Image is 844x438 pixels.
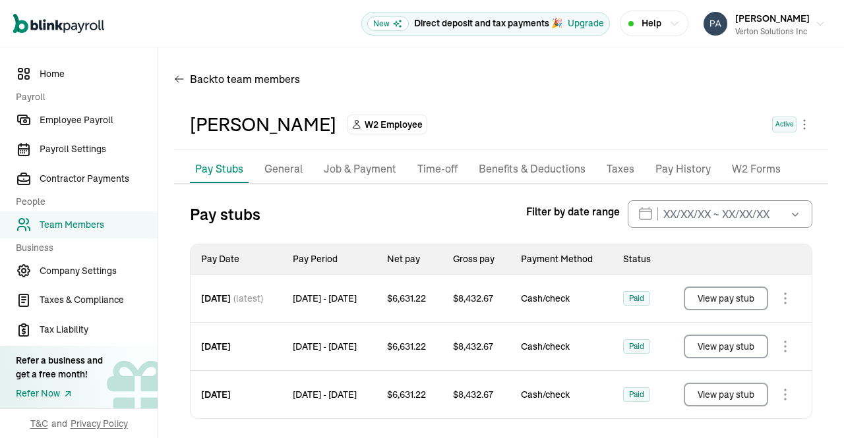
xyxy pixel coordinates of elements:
span: Paid [629,292,644,305]
button: View pay stub [684,383,768,406]
p: Time-off [417,161,458,178]
span: Tax Liability [40,323,158,337]
span: Paid [629,340,644,353]
p: W2 Forms [732,161,781,178]
span: People [16,195,150,209]
span: Company Settings [40,264,158,278]
iframe: Chat Widget [778,375,844,438]
span: $ 6,631.22 [387,340,426,353]
span: $ 6,631.22 [387,388,426,401]
span: $ 8,432.67 [453,388,493,401]
button: View pay stub [684,335,768,358]
span: Home [40,67,158,81]
nav: Global [13,5,104,43]
th: Pay Period [282,244,376,275]
p: Job & Payment [324,161,396,178]
button: Upgrade [568,16,604,30]
span: $ 8,432.67 [453,340,493,353]
p: Taxes [607,161,634,178]
span: Payroll [16,90,150,104]
span: Filter by date range [526,204,620,219]
span: Privacy Policy [71,417,128,430]
th: Payment Method [510,244,613,275]
span: [DATE] [201,340,231,353]
button: View pay stub [684,287,768,310]
span: [DATE] [201,292,231,305]
th: Pay Date [191,244,282,275]
span: New [367,16,409,31]
th: Status [613,244,666,275]
button: [PERSON_NAME]Verton Solutions Inc [698,7,831,40]
span: Business [16,241,150,255]
span: Taxes & Compliance [40,293,158,307]
button: Help [620,11,688,36]
a: Refer Now [16,387,103,400]
span: Back [190,71,300,87]
span: (latest) [233,292,263,305]
span: Help [642,16,661,30]
span: Paid [629,388,644,401]
span: Active [772,117,797,132]
th: Gross pay [442,244,510,275]
div: Verton Solutions Inc [735,26,810,38]
p: Direct deposit and tax payments 🎉 [414,16,562,30]
span: $ 6,631.22 [387,292,426,305]
span: [DATE] [201,388,231,401]
span: Team Members [40,218,158,232]
span: [DATE] - [DATE] [293,388,357,401]
p: General [264,161,303,178]
span: Cash/check [521,292,603,305]
span: Contractor Payments [40,172,158,186]
span: Employee Payroll [40,113,158,127]
button: Backto team members [174,63,300,95]
span: T&C [30,417,48,430]
span: [DATE] - [DATE] [293,340,357,353]
span: Cash/check [521,340,603,353]
div: Refer a business and get a free month! [16,354,103,381]
span: [PERSON_NAME] [735,13,810,24]
p: Pay History [655,161,711,178]
span: Cash/check [521,388,603,401]
input: XX/XX/XX ~ XX/XX/XX [628,200,812,228]
span: $ 8,432.67 [453,292,493,305]
p: Benefits & Deductions [479,161,586,178]
h3: Pay stubs [190,204,260,225]
span: Payroll Settings [40,142,158,156]
span: [DATE] - [DATE] [293,292,357,305]
span: W2 Employee [365,118,423,131]
div: [PERSON_NAME] [190,111,336,138]
p: Pay Stubs [195,161,243,177]
span: to team members [214,71,300,87]
th: Net pay [377,244,442,275]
